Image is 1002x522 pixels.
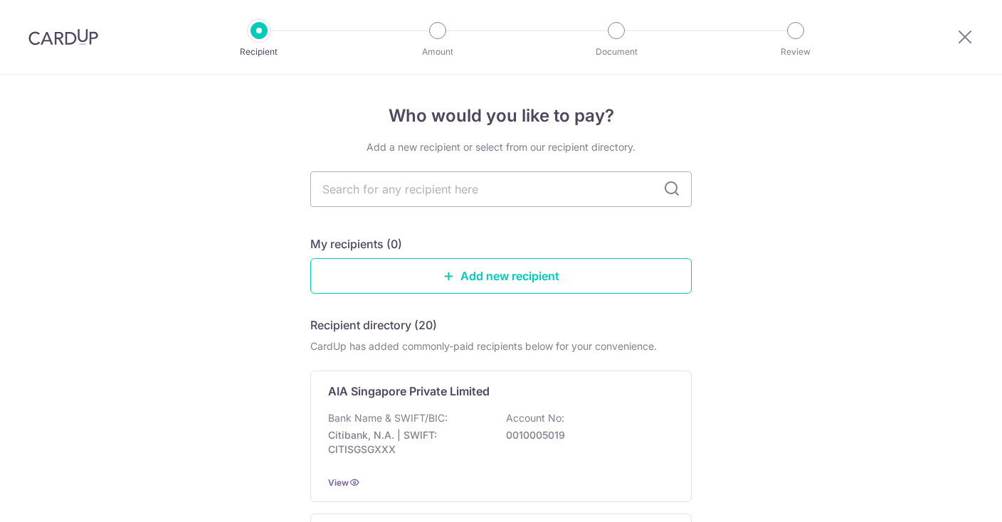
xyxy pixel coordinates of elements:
h5: Recipient directory (20) [310,316,437,334]
a: Add new recipient [310,258,692,294]
a: View [328,477,349,488]
p: Bank Name & SWIFT/BIC: [328,411,448,425]
p: Account No: [506,411,564,425]
p: AIA Singapore Private Limited [328,383,490,400]
p: Citibank, N.A. | SWIFT: CITISGSGXXX [328,428,487,457]
p: 0010005019 [506,428,665,442]
iframe: Opens a widget where you can find more information [911,479,988,515]
div: Add a new recipient or select from our recipient directory. [310,140,692,154]
p: Recipient [206,45,312,59]
div: CardUp has added commonly-paid recipients below for your convenience. [310,339,692,353]
input: Search for any recipient here [310,171,692,207]
p: Document [564,45,669,59]
h4: Who would you like to pay? [310,103,692,129]
p: Review [743,45,848,59]
img: CardUp [28,28,98,46]
p: Amount [385,45,490,59]
h5: My recipients (0) [310,235,402,252]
